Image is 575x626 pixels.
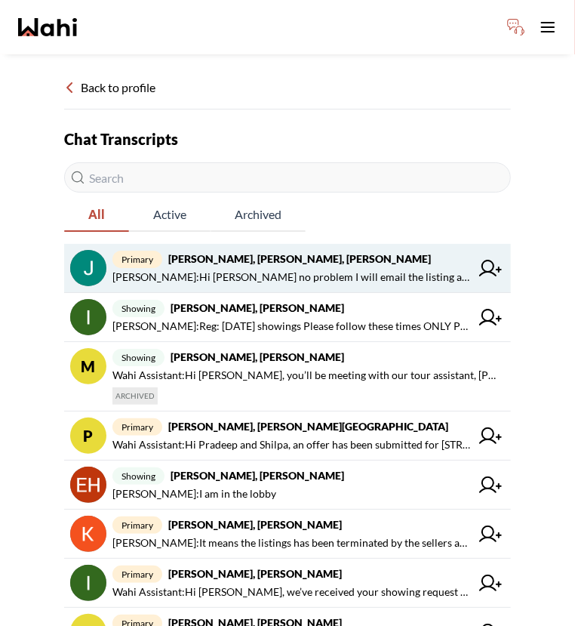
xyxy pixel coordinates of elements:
[112,300,165,317] span: showing
[168,420,448,433] strong: [PERSON_NAME], [PERSON_NAME][GEOGRAPHIC_DATA]
[211,199,306,230] span: Archived
[70,418,106,454] div: P
[64,559,511,608] a: primary[PERSON_NAME], [PERSON_NAME]Wahi Assistant:Hi [PERSON_NAME], we’ve received your showing r...
[112,436,470,454] span: Wahi Assistant : Hi Pradeep and Shilpa, an offer has been submitted for [STREET_ADDRESS]. If you’...
[211,199,306,232] button: Archived
[171,301,344,314] strong: [PERSON_NAME], [PERSON_NAME]
[64,162,511,193] input: Search
[112,534,470,552] span: [PERSON_NAME] : It means the listings has been terminated by the sellers and have been taken off ...
[129,199,211,230] span: Active
[70,467,106,503] img: chat avatar
[64,199,129,232] button: All
[112,566,162,583] span: primary
[70,516,106,552] img: chat avatar
[64,461,511,510] a: showing[PERSON_NAME], [PERSON_NAME][PERSON_NAME]:I am in the lobby
[64,79,511,109] div: Back to profile
[64,510,511,559] a: primary[PERSON_NAME], [PERSON_NAME][PERSON_NAME]:It means the listings has been terminated by the...
[64,293,511,342] a: showing[PERSON_NAME], [PERSON_NAME][PERSON_NAME]:Reg: [DATE] showings Please follow these times O...
[112,387,158,405] span: ARCHIVED
[171,469,344,482] strong: [PERSON_NAME], [PERSON_NAME]
[64,130,178,148] strong: Chat Transcripts
[129,199,211,232] button: Active
[533,12,563,42] button: Toggle open navigation menu
[64,342,511,412] a: Mshowing[PERSON_NAME], [PERSON_NAME]Wahi Assistant:Hi [PERSON_NAME], you’ll be meeting with our t...
[171,350,344,363] strong: [PERSON_NAME], [PERSON_NAME]
[112,583,470,601] span: Wahi Assistant : Hi [PERSON_NAME], we’ve received your showing request —exciting! 🎉 Let’s have a ...
[112,366,499,384] span: Wahi Assistant : Hi [PERSON_NAME], you’ll be meeting with our tour assistant, [PERSON_NAME], agai...
[168,567,342,580] strong: [PERSON_NAME], [PERSON_NAME]
[168,518,342,531] strong: [PERSON_NAME], [PERSON_NAME]
[112,268,470,286] span: [PERSON_NAME] : Hi [PERSON_NAME] no problem I will email the listing agent and get back to you as...
[70,250,106,286] img: chat avatar
[112,317,470,335] span: [PERSON_NAME] : Reg: [DATE] showings Please follow these times ONLY PLEASE- not the times in AAP ...
[70,299,106,335] img: chat avatar
[70,348,106,384] div: M
[112,251,162,268] span: primary
[64,412,511,461] a: Pprimary[PERSON_NAME], [PERSON_NAME][GEOGRAPHIC_DATA]Wahi Assistant:Hi Pradeep and Shilpa, an off...
[64,199,129,230] span: All
[168,252,431,265] strong: [PERSON_NAME], [PERSON_NAME], [PERSON_NAME]
[70,565,106,601] img: chat avatar
[18,18,77,36] a: Wahi homepage
[112,349,165,366] span: showing
[112,517,162,534] span: primary
[112,418,162,436] span: primary
[64,244,511,293] a: primary[PERSON_NAME], [PERSON_NAME], [PERSON_NAME][PERSON_NAME]:Hi [PERSON_NAME] no problem I wil...
[112,485,276,503] span: [PERSON_NAME] : I am in the lobby
[112,467,165,485] span: showing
